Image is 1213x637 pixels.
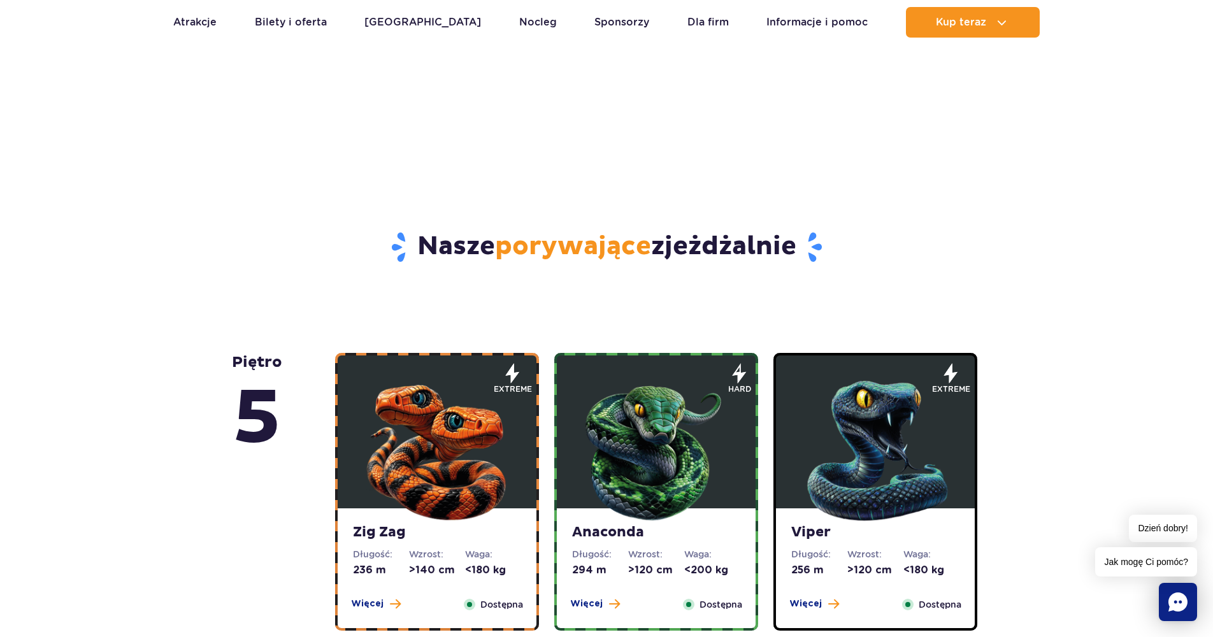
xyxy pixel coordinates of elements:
[232,372,282,466] span: 5
[932,383,970,395] span: extreme
[572,548,628,561] dt: Długość:
[173,7,217,38] a: Atrakcje
[361,371,513,524] img: 683e9d18e24cb188547945.png
[766,7,868,38] a: Informacje i pomoc
[409,548,465,561] dt: Wzrost:
[628,548,684,561] dt: Wzrost:
[570,598,620,610] button: Więcej
[791,548,847,561] dt: Długość:
[364,7,481,38] a: [GEOGRAPHIC_DATA]
[789,598,822,610] span: Więcej
[232,353,282,466] strong: piętro
[409,563,465,577] dd: >140 cm
[234,231,980,264] h2: Nasze zjeżdżalnie
[353,524,521,541] strong: Zig Zag
[570,598,603,610] span: Więcej
[580,371,733,524] img: 683e9d7f6dccb324111516.png
[480,598,523,612] span: Dostępna
[684,563,740,577] dd: <200 kg
[799,371,952,524] img: 683e9da1f380d703171350.png
[628,563,684,577] dd: >120 cm
[351,598,401,610] button: Więcej
[903,563,959,577] dd: <180 kg
[1095,547,1197,576] span: Jak mogę Ci pomóc?
[936,17,986,28] span: Kup teraz
[572,524,740,541] strong: Anaconda
[255,7,327,38] a: Bilety i oferta
[791,524,959,541] strong: Viper
[1159,583,1197,621] div: Chat
[919,598,961,612] span: Dostępna
[495,231,651,262] span: porywające
[572,563,628,577] dd: 294 m
[687,7,729,38] a: Dla firm
[728,383,751,395] span: hard
[791,563,847,577] dd: 256 m
[465,563,521,577] dd: <180 kg
[700,598,742,612] span: Dostępna
[906,7,1040,38] button: Kup teraz
[847,563,903,577] dd: >120 cm
[594,7,649,38] a: Sponsorzy
[494,383,532,395] span: extreme
[353,563,409,577] dd: 236 m
[847,548,903,561] dt: Wzrost:
[519,7,557,38] a: Nocleg
[684,548,740,561] dt: Waga:
[789,598,839,610] button: Więcej
[351,598,384,610] span: Więcej
[903,548,959,561] dt: Waga:
[1129,515,1197,542] span: Dzień dobry!
[465,548,521,561] dt: Waga:
[353,548,409,561] dt: Długość:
